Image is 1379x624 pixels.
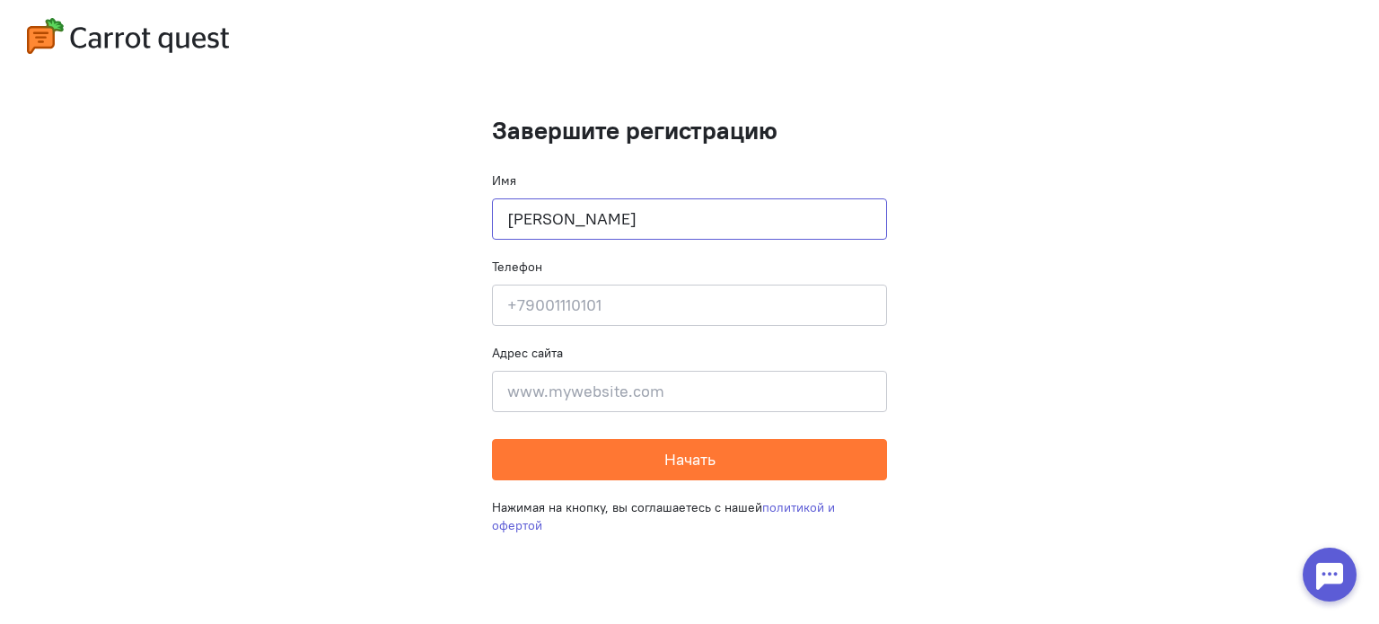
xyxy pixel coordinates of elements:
[492,285,887,326] input: +79001110101
[492,499,835,533] a: политикой и офертой
[492,198,887,240] input: Ваше имя
[27,18,229,54] img: carrot-quest-logo.svg
[492,439,887,480] button: Начать
[492,171,516,189] label: Имя
[492,117,887,145] h1: Завершите регистрацию
[664,449,716,470] span: Начать
[492,480,887,552] div: Нажимая на кнопку, вы соглашаетесь с нашей
[492,371,887,412] input: www.mywebsite.com
[492,344,563,362] label: Адрес сайта
[492,258,542,276] label: Телефон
